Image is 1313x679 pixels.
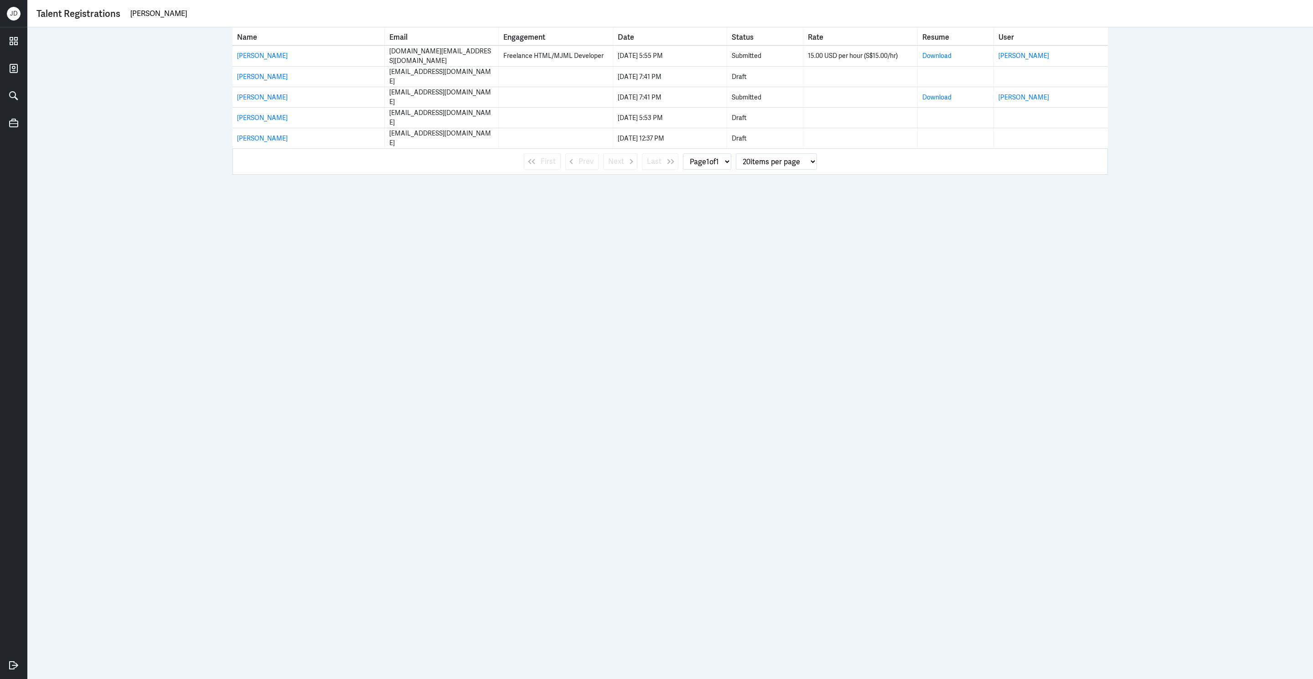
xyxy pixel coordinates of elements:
span: Prev [579,156,594,167]
td: Resume [918,46,994,66]
td: Name [233,87,385,107]
td: Rate [803,128,917,148]
div: 15.00 USD per hour (S$15.00/hr) [808,51,912,61]
span: First [541,156,556,167]
a: [PERSON_NAME] [237,93,288,101]
th: Toggle SortBy [385,27,499,45]
td: User [994,46,1108,66]
td: Engagement [499,67,613,87]
td: Status [727,87,803,107]
div: Draft [732,134,798,143]
td: Resume [918,87,994,107]
td: Name [233,67,385,87]
button: Last [642,153,678,170]
td: Engagement [499,87,613,107]
div: [EMAIL_ADDRESS][DOMAIN_NAME] [389,129,494,148]
a: Download [922,93,951,101]
td: Date [613,108,727,128]
td: User [994,108,1108,128]
td: Rate [803,87,917,107]
td: Status [727,108,803,128]
td: Rate [803,46,917,66]
div: J D [7,7,21,21]
button: Prev [565,153,599,170]
span: Next [608,156,624,167]
td: Date [613,67,727,87]
div: [DATE] 5:53 PM [618,113,722,123]
a: [PERSON_NAME] [998,93,1049,101]
td: Status [727,67,803,87]
td: Email [385,108,499,128]
td: Name [233,46,385,66]
a: [PERSON_NAME] [237,114,288,122]
th: Toggle SortBy [803,27,917,45]
td: Date [613,46,727,66]
a: Download [922,52,951,60]
th: Toggle SortBy [727,27,803,45]
td: Engagement [499,128,613,148]
td: Date [613,87,727,107]
td: Resume [918,128,994,148]
div: [EMAIL_ADDRESS][DOMAIN_NAME] [389,88,494,107]
span: Last [647,156,662,167]
div: [DATE] 7:41 PM [618,72,722,82]
div: [DATE] 7:41 PM [618,93,722,102]
div: [EMAIL_ADDRESS][DOMAIN_NAME] [389,67,494,86]
td: Engagement [499,46,613,66]
td: Email [385,67,499,87]
div: Submitted [732,51,798,61]
div: Freelance HTML/MJML Developer [503,51,608,61]
button: First [524,153,561,170]
td: Name [233,128,385,148]
td: Email [385,87,499,107]
th: Toggle SortBy [613,27,727,45]
td: Rate [803,67,917,87]
td: Date [613,128,727,148]
td: User [994,67,1108,87]
div: [DATE] 12:37 PM [618,134,722,143]
td: Rate [803,108,917,128]
td: Status [727,128,803,148]
th: Toggle SortBy [499,27,613,45]
th: Resume [918,27,994,45]
td: Email [385,128,499,148]
td: Resume [918,108,994,128]
td: User [994,128,1108,148]
div: Draft [732,72,798,82]
td: Name [233,108,385,128]
th: Toggle SortBy [233,27,385,45]
div: [DATE] 5:55 PM [618,51,722,61]
a: [PERSON_NAME] [237,134,288,142]
div: Talent Registrations [36,7,120,21]
td: Engagement [499,108,613,128]
a: [PERSON_NAME] [237,73,288,81]
th: User [994,27,1108,45]
div: [EMAIL_ADDRESS][DOMAIN_NAME] [389,108,494,127]
td: User [994,87,1108,107]
button: Next [603,153,637,170]
input: Search [129,7,1304,21]
a: [PERSON_NAME] [237,52,288,60]
td: Status [727,46,803,66]
div: Submitted [732,93,798,102]
div: Draft [732,113,798,123]
td: Resume [918,67,994,87]
td: Email [385,46,499,66]
div: [DOMAIN_NAME][EMAIL_ADDRESS][DOMAIN_NAME] [389,47,494,66]
a: [PERSON_NAME] [998,52,1049,60]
